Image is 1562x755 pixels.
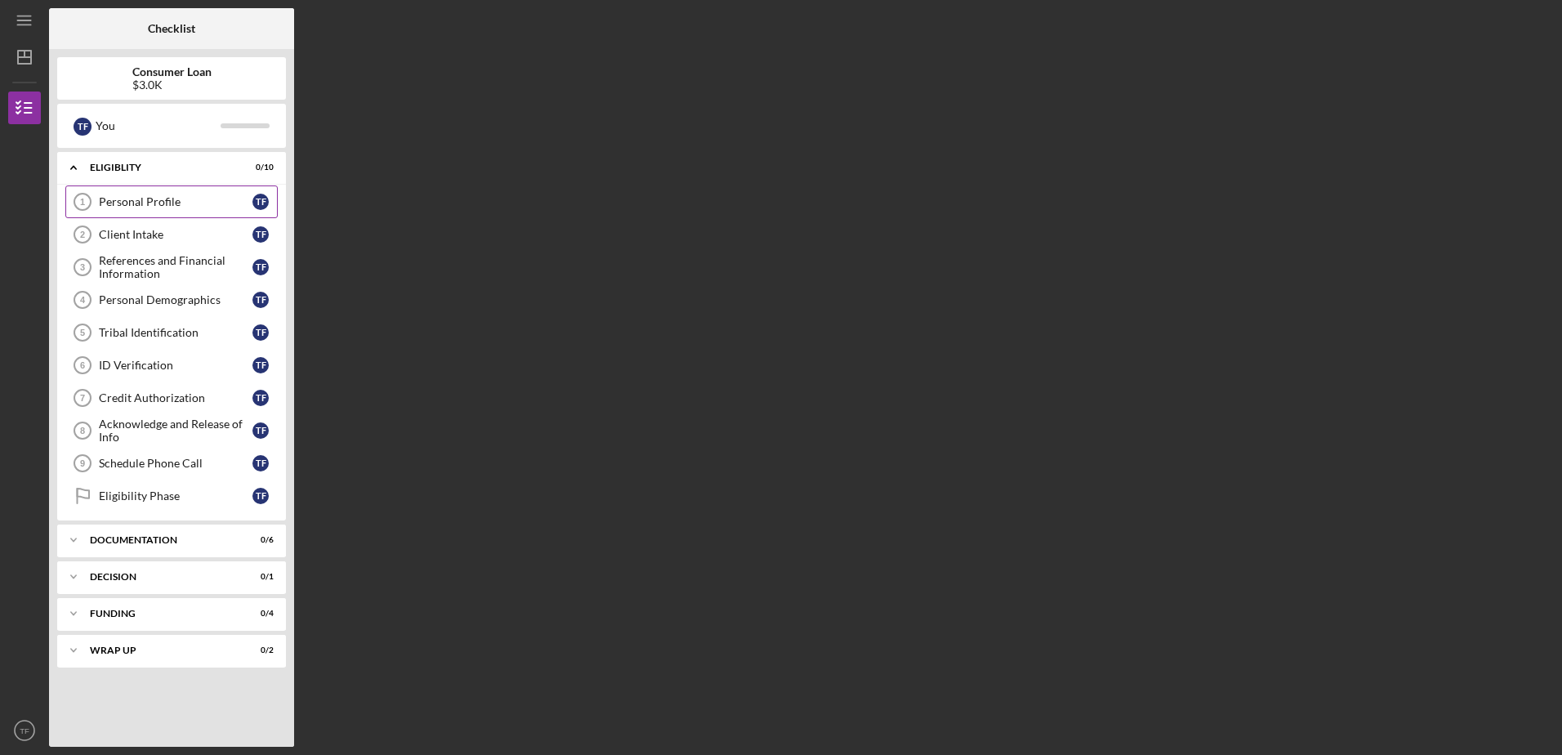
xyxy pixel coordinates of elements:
div: Decision [90,572,233,582]
div: Credit Authorization [99,391,252,404]
div: 0 / 1 [244,572,274,582]
div: Acknowledge and Release of Info [99,418,252,444]
div: T F [252,259,269,275]
div: T F [252,422,269,439]
a: 6ID VerificationTF [65,349,278,382]
div: Eligiblity [90,163,233,172]
div: Client Intake [99,228,252,241]
div: T F [74,118,91,136]
a: 4Personal DemographicsTF [65,284,278,316]
div: 0 / 10 [244,163,274,172]
a: 9Schedule Phone CallTF [65,447,278,480]
tspan: 6 [80,360,85,370]
b: Checklist [148,22,195,35]
tspan: 5 [80,328,85,337]
a: 7Credit AuthorizationTF [65,382,278,414]
div: 0 / 2 [244,646,274,655]
div: T F [252,324,269,341]
tspan: 7 [80,393,85,403]
tspan: 1 [80,197,85,207]
tspan: 9 [80,458,85,468]
a: Eligibility PhaseTF [65,480,278,512]
div: T F [252,455,269,471]
a: 3References and Financial InformationTF [65,251,278,284]
div: Funding [90,609,233,619]
div: References and Financial Information [99,254,252,280]
div: Documentation [90,535,233,545]
div: 0 / 4 [244,609,274,619]
a: 8Acknowledge and Release of InfoTF [65,414,278,447]
div: ID Verification [99,359,252,372]
button: TF [8,714,41,747]
a: 5Tribal IdentificationTF [65,316,278,349]
div: Personal Profile [99,195,252,208]
div: You [96,112,221,140]
div: 0 / 6 [244,535,274,545]
div: Personal Demographics [99,293,252,306]
tspan: 3 [80,262,85,272]
div: T F [252,488,269,504]
div: Eligibility Phase [99,489,252,503]
div: T F [252,226,269,243]
div: Schedule Phone Call [99,457,252,470]
b: Consumer Loan [132,65,212,78]
div: Wrap up [90,646,233,655]
div: Tribal Identification [99,326,252,339]
div: T F [252,292,269,308]
tspan: 8 [80,426,85,436]
div: T F [252,390,269,406]
div: T F [252,357,269,373]
tspan: 4 [80,295,86,305]
a: 1Personal ProfileTF [65,185,278,218]
div: T F [252,194,269,210]
tspan: 2 [80,230,85,239]
text: TF [20,726,29,735]
a: 2Client IntakeTF [65,218,278,251]
div: $3.0K [132,78,212,92]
